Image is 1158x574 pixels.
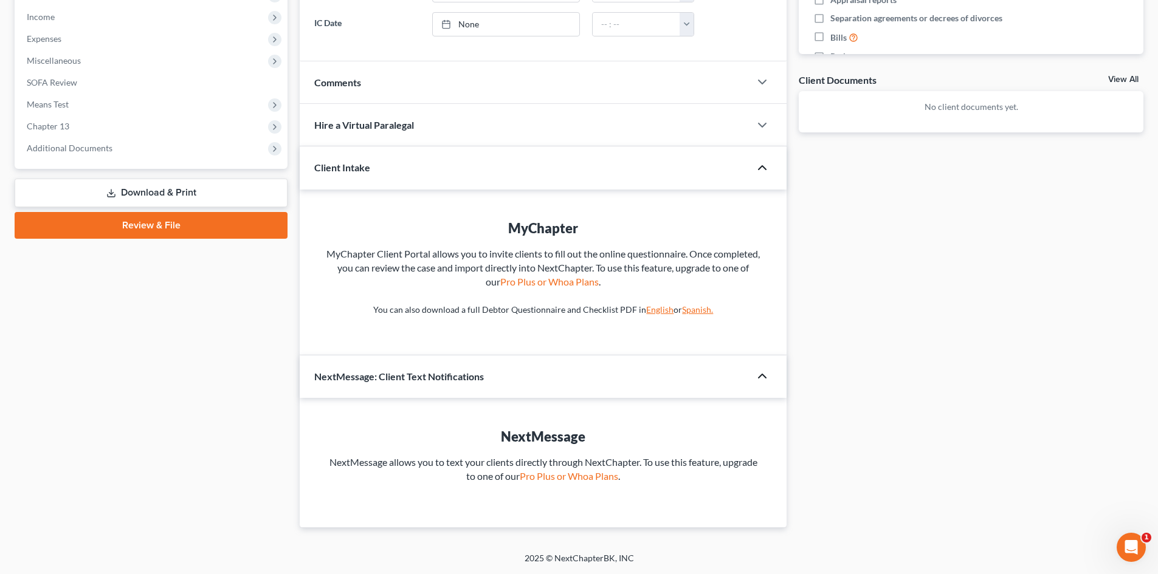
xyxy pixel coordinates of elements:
div: MyChapter [324,219,762,237]
span: Additional Documents [27,143,112,153]
a: Spanish. [682,304,713,315]
span: 1 [1142,533,1151,542]
span: Client Intake [314,162,370,173]
span: SOFA Review [27,77,77,87]
label: IC Date [308,12,426,36]
iframe: Intercom live chat [1117,533,1146,562]
span: MyChapter Client Portal allows you to invite clients to fill out the online questionnaire. Once c... [326,248,760,287]
span: Miscellaneous [27,55,81,66]
p: NextMessage allows you to text your clients directly through NextChapter. To use this feature, up... [324,456,762,483]
span: Income [27,12,55,22]
span: Retirement account statements [830,50,948,63]
span: Chapter 13 [27,121,69,131]
p: No client documents yet. [808,101,1134,113]
span: Expenses [27,33,61,44]
div: Client Documents [799,73,877,86]
a: Review & File [15,212,288,239]
span: Means Test [27,99,69,109]
div: NextMessage [324,427,762,446]
span: Separation agreements or decrees of divorces [830,12,1002,24]
a: SOFA Review [17,72,288,94]
a: Download & Print [15,179,288,207]
a: None [433,13,579,36]
span: Hire a Virtual Paralegal [314,119,414,131]
a: English [646,304,674,315]
span: Bills [830,32,847,44]
input: -- : -- [593,13,680,36]
a: Pro Plus or Whoa Plans [520,470,618,482]
p: You can also download a full Debtor Questionnaire and Checklist PDF in or [324,304,762,316]
a: View All [1108,75,1139,84]
span: NextMessage: Client Text Notifications [314,371,484,382]
div: 2025 © NextChapterBK, INC [233,552,926,574]
span: Comments [314,77,361,88]
a: Pro Plus or Whoa Plans [500,276,599,287]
